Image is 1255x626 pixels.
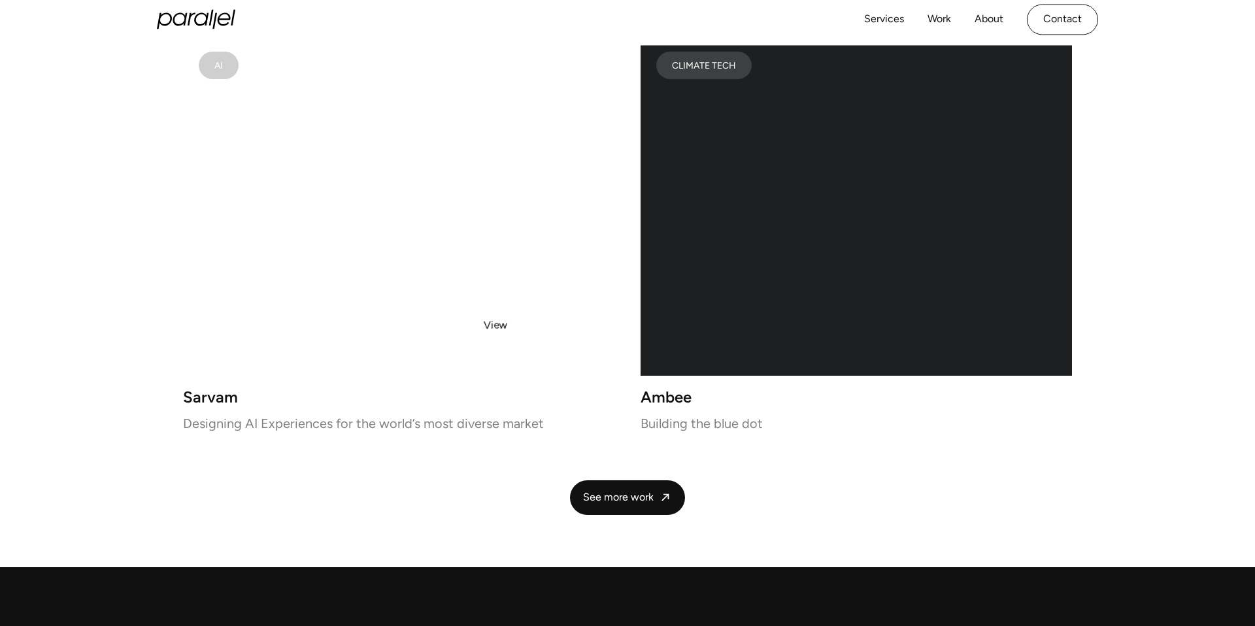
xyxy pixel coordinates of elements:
p: Building the blue dot [641,419,1072,428]
a: About [975,10,1003,29]
a: AISarvamDesigning AI Experiences for the world’s most diverse market [183,36,614,428]
a: Contact [1027,4,1098,35]
p: Designing AI Experiences for the world’s most diverse market [183,419,614,428]
a: Work [928,10,951,29]
h3: Sarvam [183,391,614,403]
div: Climate Tech [672,62,736,69]
a: Climate TechAmbeeBuilding the blue dot [641,36,1072,428]
a: See more work [570,480,685,515]
span: See more work [583,491,654,504]
a: Services [864,10,904,29]
a: home [157,10,235,29]
h3: Ambee [641,391,1072,403]
div: AI [214,62,223,69]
